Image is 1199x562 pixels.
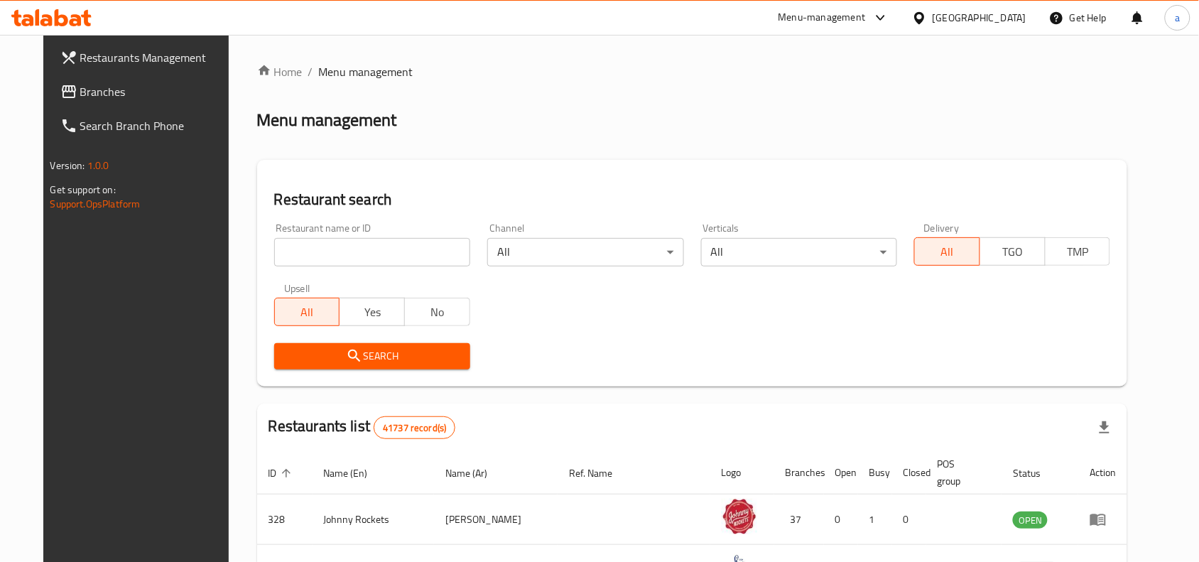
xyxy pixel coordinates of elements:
[268,465,295,482] span: ID
[1175,10,1180,26] span: a
[824,495,858,545] td: 0
[274,238,470,266] input: Search for restaurant name or ID..
[313,495,435,545] td: Johnny Rockets
[49,40,244,75] a: Restaurants Management
[892,495,926,545] td: 0
[257,109,397,131] h2: Menu management
[319,63,413,80] span: Menu management
[774,495,824,545] td: 37
[921,242,975,262] span: All
[50,156,85,175] span: Version:
[49,109,244,143] a: Search Branch Phone
[487,238,683,266] div: All
[274,298,340,326] button: All
[914,237,980,266] button: All
[1013,512,1048,529] span: OPEN
[1045,237,1111,266] button: TMP
[281,302,335,323] span: All
[50,180,116,199] span: Get support on:
[892,451,926,495] th: Closed
[374,421,455,435] span: 41737 record(s)
[445,465,506,482] span: Name (Ar)
[49,75,244,109] a: Branches
[980,237,1046,266] button: TGO
[345,302,399,323] span: Yes
[404,298,470,326] button: No
[308,63,313,80] li: /
[339,298,405,326] button: Yes
[257,495,313,545] td: 328
[87,156,109,175] span: 1.0.0
[284,283,310,293] label: Upsell
[933,10,1026,26] div: [GEOGRAPHIC_DATA]
[274,189,1111,210] h2: Restaurant search
[80,83,232,100] span: Branches
[986,242,1040,262] span: TGO
[324,465,386,482] span: Name (En)
[1078,451,1127,495] th: Action
[1051,242,1105,262] span: TMP
[938,455,985,490] span: POS group
[778,9,866,26] div: Menu-management
[924,223,960,233] label: Delivery
[80,49,232,66] span: Restaurants Management
[411,302,465,323] span: No
[824,451,858,495] th: Open
[774,451,824,495] th: Branches
[722,499,757,534] img: Johnny Rockets
[257,63,1128,80] nav: breadcrumb
[80,117,232,134] span: Search Branch Phone
[858,495,892,545] td: 1
[50,195,141,213] a: Support.OpsPlatform
[257,63,303,80] a: Home
[701,238,897,266] div: All
[1090,511,1116,528] div: Menu
[1087,411,1122,445] div: Export file
[274,343,470,369] button: Search
[710,451,774,495] th: Logo
[569,465,631,482] span: Ref. Name
[374,416,455,439] div: Total records count
[434,495,558,545] td: [PERSON_NAME]
[268,416,456,439] h2: Restaurants list
[286,347,459,365] span: Search
[1013,465,1059,482] span: Status
[858,451,892,495] th: Busy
